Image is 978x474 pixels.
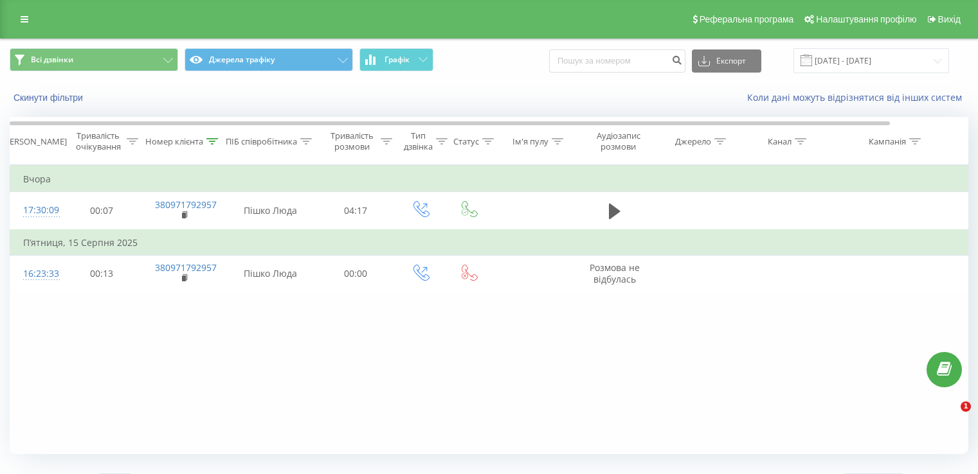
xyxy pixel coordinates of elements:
[316,255,396,292] td: 00:00
[747,91,968,103] a: Коли дані можуть відрізнятися вiд інших систем
[62,192,142,230] td: 00:07
[512,136,548,147] div: Ім'я пулу
[549,49,685,73] input: Пошук за номером
[590,261,640,285] span: Розмова не відбулась
[23,198,49,223] div: 17:30:09
[10,48,178,71] button: Всі дзвінки
[453,136,479,147] div: Статус
[675,136,711,147] div: Джерело
[2,136,67,147] div: [PERSON_NAME]
[700,14,794,24] span: Реферальна програма
[23,261,49,286] div: 16:23:33
[768,136,792,147] div: Канал
[869,136,906,147] div: Кампанія
[226,192,316,230] td: Пішко Люда
[327,130,377,152] div: Тривалість розмови
[185,48,353,71] button: Джерела трафіку
[587,130,649,152] div: Аудіозапис розмови
[145,136,203,147] div: Номер клієнта
[10,92,89,103] button: Скинути фільтри
[961,401,971,412] span: 1
[692,49,761,73] button: Експорт
[226,136,297,147] div: ПІБ співробітника
[155,198,217,211] a: 380971792957
[816,14,916,24] span: Налаштування профілю
[359,48,433,71] button: Графік
[934,401,965,432] iframe: Intercom live chat
[62,255,142,292] td: 00:13
[385,55,410,64] span: Графік
[404,130,433,152] div: Тип дзвінка
[938,14,961,24] span: Вихід
[31,55,73,65] span: Всі дзвінки
[226,255,316,292] td: Пішко Люда
[316,192,396,230] td: 04:17
[155,261,217,274] a: 380971792957
[73,130,123,152] div: Тривалість очікування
